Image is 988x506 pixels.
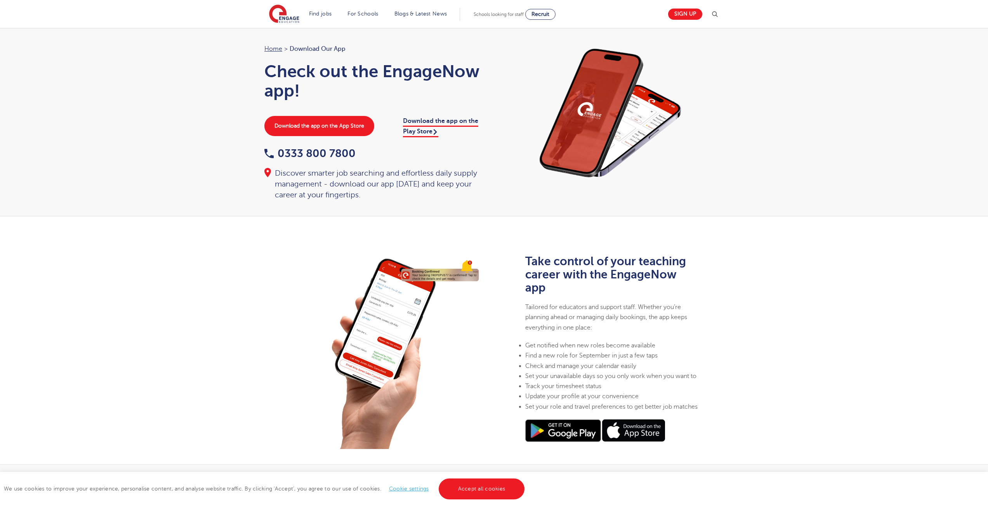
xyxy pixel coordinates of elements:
a: Home [264,45,282,52]
span: We use cookies to improve your experience, personalise content, and analyse website traffic. By c... [4,486,526,492]
nav: breadcrumb [264,44,486,54]
span: Schools looking for staff [474,12,524,17]
a: For Schools [347,11,378,17]
span: Recruit [531,11,549,17]
a: Find jobs [309,11,332,17]
span: Update your profile at your convenience [525,393,639,400]
a: Recruit [525,9,556,20]
span: Find a new role for September in just a few taps [525,352,658,359]
h1: Check out the EngageNow app! [264,62,486,100]
span: Check and manage your calendar easily [525,362,636,369]
a: Cookie settings [389,486,429,492]
a: Download the app on the App Store [264,116,374,136]
span: Download our app [290,44,346,54]
span: Track your timesheet status [525,383,601,390]
b: Take control of your teaching career with the EngageNow app [525,255,686,294]
a: Blogs & Latest News [394,11,447,17]
a: 0333 800 7800 [264,147,356,159]
span: Tailored for educators and support staff. Whether you’re planning ahead or managing daily booking... [525,304,687,331]
a: Download the app on the Play Store [403,117,478,137]
span: Set your unavailable days so you only work when you want to [525,372,696,379]
span: Set your role and travel preferences to get better job matches [525,403,698,410]
img: Engage Education [269,5,299,24]
div: Discover smarter job searching and effortless daily supply management - download our app [DATE] a... [264,168,486,200]
a: Sign up [668,9,702,20]
span: Get notified when new roles become available [525,342,655,349]
a: Accept all cookies [439,478,525,499]
span: > [284,45,288,52]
